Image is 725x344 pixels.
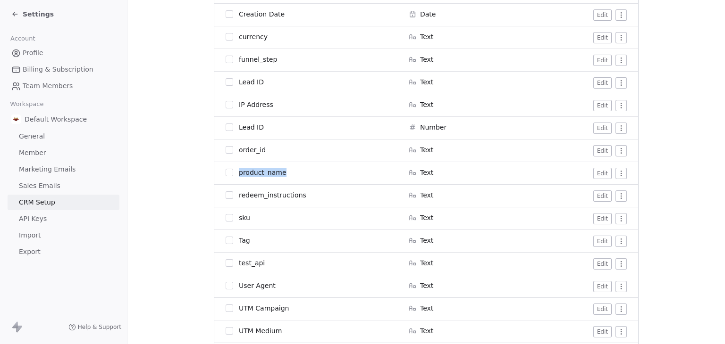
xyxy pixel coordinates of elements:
a: General [8,129,119,144]
span: Text [420,77,433,87]
span: Text [420,168,433,177]
span: test_api [239,258,265,268]
a: Billing & Subscription [8,62,119,77]
span: Text [420,236,433,245]
button: Edit [593,32,612,43]
span: UTM Medium [239,326,282,336]
button: Edit [593,77,612,89]
span: Text [420,145,433,155]
span: Lead ID [239,123,264,132]
span: Account [6,32,39,46]
span: funnel_step [239,55,277,64]
span: Sales Emails [19,181,60,191]
span: UTM Campaign [239,303,289,313]
span: Tag [239,236,250,245]
span: Workspace [6,97,48,111]
button: Edit [593,55,612,66]
button: Edit [593,123,612,134]
span: Member [19,148,46,158]
button: Edit [593,303,612,315]
button: Edit [593,168,612,179]
span: Default Workspace [25,115,87,124]
span: Lead ID [239,77,264,87]
span: Export [19,247,41,257]
span: Text [420,100,433,109]
a: Team Members [8,78,119,94]
button: Edit [593,100,612,111]
span: General [19,131,45,141]
button: Edit [593,9,612,21]
a: Marketing Emails [8,162,119,177]
span: Text [420,258,433,268]
span: Settings [23,9,54,19]
span: redeem_instructions [239,190,306,200]
span: Text [420,281,433,290]
span: IP Address [239,100,273,109]
a: API Keys [8,211,119,227]
a: Import [8,228,119,243]
span: Import [19,230,41,240]
span: User Agent [239,281,276,290]
span: product_name [239,168,287,177]
button: Edit [593,145,612,156]
img: Progetto%20senza%20titolo-2025-02-02.png [11,115,21,124]
span: CRM Setup [19,197,55,207]
a: Export [8,244,119,260]
span: order_id [239,145,266,155]
button: Edit [593,258,612,270]
span: sku [239,213,250,222]
span: API Keys [19,214,47,224]
span: Billing & Subscription [23,65,93,74]
span: Text [420,303,433,313]
span: Text [420,326,433,336]
button: Edit [593,236,612,247]
span: Text [420,213,433,222]
span: Date [420,9,436,19]
a: Profile [8,45,119,61]
span: Profile [23,48,43,58]
span: Marketing Emails [19,164,76,174]
span: Text [420,32,433,41]
span: Creation Date [239,9,285,19]
span: Text [420,190,433,200]
a: Sales Emails [8,178,119,194]
button: Edit [593,213,612,224]
a: Member [8,145,119,161]
button: Edit [593,281,612,292]
a: CRM Setup [8,195,119,210]
span: Number [420,123,447,132]
a: Settings [11,9,54,19]
span: Help & Support [78,323,121,331]
a: Help & Support [68,323,121,331]
span: Team Members [23,81,73,91]
button: Edit [593,190,612,202]
span: currency [239,32,268,41]
span: Text [420,55,433,64]
button: Edit [593,326,612,337]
